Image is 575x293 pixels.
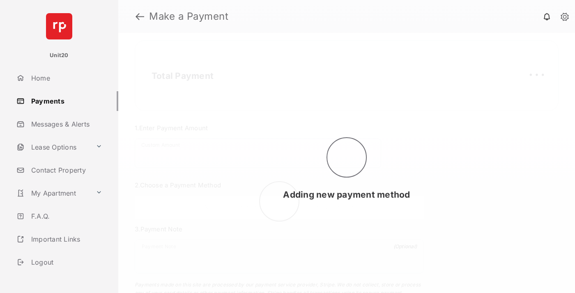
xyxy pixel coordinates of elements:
img: svg+xml;base64,PHN2ZyB4bWxucz0iaHR0cDovL3d3dy53My5vcmcvMjAwMC9zdmciIHdpZHRoPSI2NCIgaGVpZ2h0PSI2NC... [46,13,72,39]
a: Logout [13,252,118,272]
span: Adding new payment method [283,189,410,200]
a: Messages & Alerts [13,114,118,134]
a: My Apartment [13,183,92,203]
a: F.A.Q. [13,206,118,226]
a: Contact Property [13,160,118,180]
p: Unit20 [50,51,69,60]
a: Home [13,68,118,88]
strong: Make a Payment [149,12,228,21]
a: Lease Options [13,137,92,157]
a: Payments [13,91,118,111]
a: Important Links [13,229,106,249]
